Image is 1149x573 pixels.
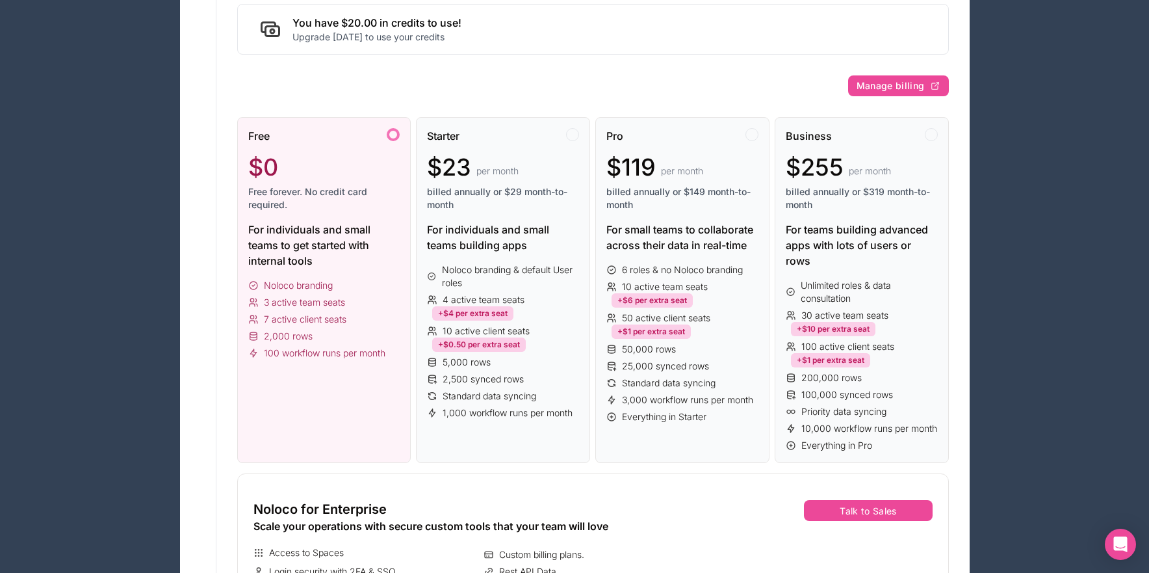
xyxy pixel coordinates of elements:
[786,222,938,269] div: For teams building advanced apps with lots of users or rows
[622,280,708,293] span: 10 active team seats
[427,222,579,253] div: For individuals and small teams building apps
[801,388,893,401] span: 100,000 synced rows
[612,325,691,339] div: +$1 per extra seat
[432,306,513,321] div: +$4 per extra seat
[443,356,491,369] span: 5,000 rows
[248,185,400,211] span: Free forever. No credit card required.
[801,405,886,418] span: Priority data syncing
[801,439,872,452] span: Everything in Pro
[292,15,461,31] h2: You have $20.00 in credits to use!
[606,154,656,180] span: $119
[848,75,949,96] button: Manage billing
[476,165,519,178] span: per month
[248,222,400,269] div: For individuals and small teams to get started with internal tools
[786,154,844,180] span: $255
[622,312,710,325] span: 50 active client seats
[801,309,888,322] span: 30 active team seats
[786,128,832,144] span: Business
[791,353,870,367] div: +$1 per extra seat
[606,185,758,211] span: billed annually or $149 month-to-month
[427,185,579,211] span: billed annually or $29 month-to-month
[499,548,584,561] span: Custom billing plans.
[443,373,524,386] span: 2,500 synced rows
[801,371,862,384] span: 200,000 rows
[857,80,925,92] span: Manage billing
[292,31,461,44] p: Upgrade [DATE] to use your credits
[269,546,344,559] span: Access to Spaces
[427,154,471,180] span: $23
[801,340,894,353] span: 100 active client seats
[622,263,743,276] span: 6 roles & no Noloco branding
[443,406,573,420] span: 1,000 workflow runs per month
[443,293,524,306] span: 4 active team seats
[801,279,937,305] span: Unlimited roles & data consultation
[849,165,891,178] span: per month
[622,360,709,373] span: 25,000 synced rows
[804,500,932,521] button: Talk to Sales
[786,185,938,211] span: billed annually or $319 month-to-month
[606,222,758,253] div: For small teams to collaborate across their data in real-time
[622,377,716,390] span: Standard data syncing
[264,313,346,326] span: 7 active client seats
[264,296,345,309] span: 3 active team seats
[432,338,526,352] div: +$0.50 per extra seat
[443,390,536,403] span: Standard data syncing
[248,128,270,144] span: Free
[264,347,385,360] span: 100 workflow runs per month
[427,128,459,144] span: Starter
[622,343,676,356] span: 50,000 rows
[622,410,706,423] span: Everything in Starter
[248,154,278,180] span: $0
[801,422,937,435] span: 10,000 workflow runs per month
[622,393,753,406] span: 3,000 workflow runs per month
[1105,529,1136,560] div: Open Intercom Messenger
[791,322,875,336] div: +$10 per extra seat
[264,279,333,292] span: Noloco branding
[442,263,579,289] span: Noloco branding & default User roles
[253,500,387,518] span: Noloco for Enterprise
[253,518,709,534] div: Scale your operations with secure custom tools that your team will love
[612,293,693,308] div: +$6 per extra seat
[264,330,313,343] span: 2,000 rows
[606,128,623,144] span: Pro
[443,325,530,338] span: 10 active client seats
[661,165,703,178] span: per month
